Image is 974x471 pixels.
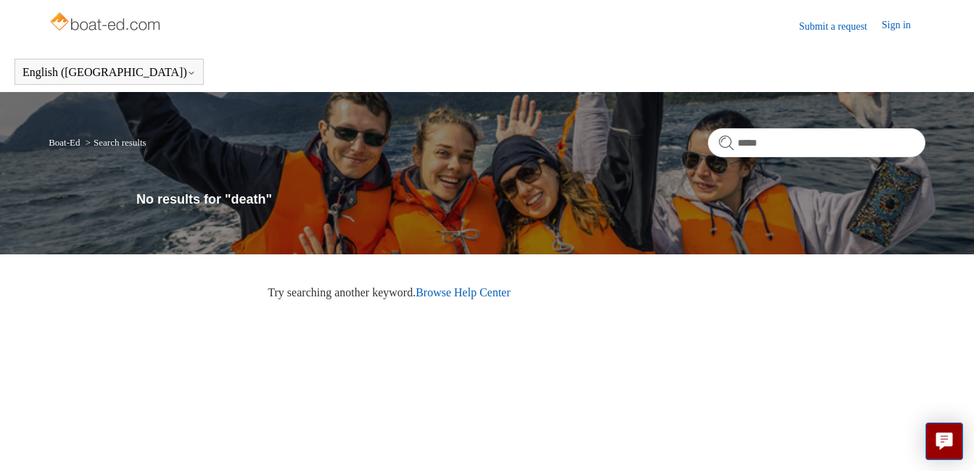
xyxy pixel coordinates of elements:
[49,9,164,38] img: Boat-Ed Help Center home page
[22,66,196,79] button: English ([GEOGRAPHIC_DATA])
[49,137,83,148] li: Boat-Ed
[83,137,146,148] li: Search results
[925,422,963,460] button: Live chat
[882,17,925,35] a: Sign in
[799,19,882,34] a: Submit a request
[136,190,925,209] h1: No results for "death"
[708,128,925,157] input: Search
[268,284,925,301] p: Try searching another keyword.
[416,286,511,299] a: Browse Help Center
[49,137,80,148] a: Boat-Ed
